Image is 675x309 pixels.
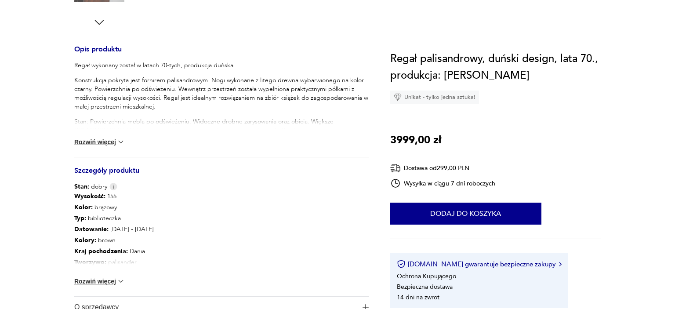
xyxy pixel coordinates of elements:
p: Regał wykonany został w latach 70-tych, produkcja duńska. [74,61,369,70]
button: Rozwiń więcej [74,138,125,146]
b: Kraj pochodzenia : [74,247,128,255]
img: Ikona diamentu [394,93,402,101]
div: Unikat - tylko jedna sztuka! [390,91,479,104]
div: Wysyłka w ciągu 7 dni roboczych [390,178,496,189]
li: Bezpieczna dostawa [397,283,453,291]
p: 155 [74,191,154,202]
p: 3999,00 zł [390,132,441,149]
img: chevron down [116,277,125,286]
img: Info icon [109,183,117,190]
p: brown [74,235,154,246]
b: Wysokość : [74,192,105,200]
p: [DATE] - [DATE] [74,224,154,235]
li: Ochrona Kupującego [397,272,456,280]
p: Konstrukcja pokryta jest fornirem palisandrowym. Nogi wykonane z litego drewna wybarwionego na ko... [74,76,369,111]
li: 14 dni na zwrot [397,293,439,302]
p: Stan: Powierzchnia mebla po odświeżeniu. Widoczne drobne zarysowania oraz obicia. Większe ś[DEMOG... [74,117,369,144]
b: Kolory : [74,236,96,244]
p: palisander [74,257,154,268]
b: Kolor: [74,203,93,211]
b: Tworzywo : [74,258,106,266]
p: brązowy [74,202,154,213]
h1: Regał palisandrowy, duński design, lata 70., produkcja: [PERSON_NAME] [390,51,601,84]
b: Stan: [74,182,89,191]
button: Dodaj do koszyka [390,203,541,225]
h3: Opis produktu [74,47,369,61]
button: Rozwiń więcej [74,277,125,286]
img: Ikona certyfikatu [397,260,406,269]
h3: Szczegóły produktu [74,168,369,182]
p: Dania [74,246,154,257]
button: [DOMAIN_NAME] gwarantuje bezpieczne zakupy [397,260,562,269]
img: Ikona dostawy [390,163,401,174]
b: Datowanie : [74,225,109,233]
img: chevron down [116,138,125,146]
b: Typ : [74,214,86,222]
p: biblioteczka [74,213,154,224]
img: Ikona strzałki w prawo [559,262,562,266]
span: dobry [74,182,107,191]
div: Dostawa od 299,00 PLN [390,163,496,174]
